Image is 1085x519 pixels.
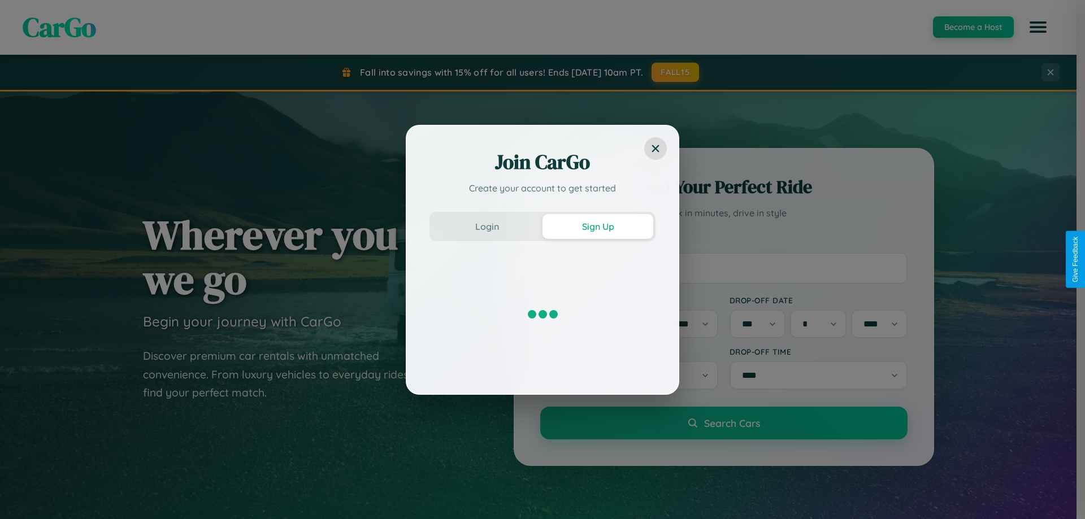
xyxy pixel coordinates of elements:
div: Give Feedback [1071,237,1079,282]
iframe: Intercom live chat [11,481,38,508]
button: Sign Up [542,214,653,239]
button: Login [432,214,542,239]
h2: Join CarGo [429,149,656,176]
p: Create your account to get started [429,181,656,195]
